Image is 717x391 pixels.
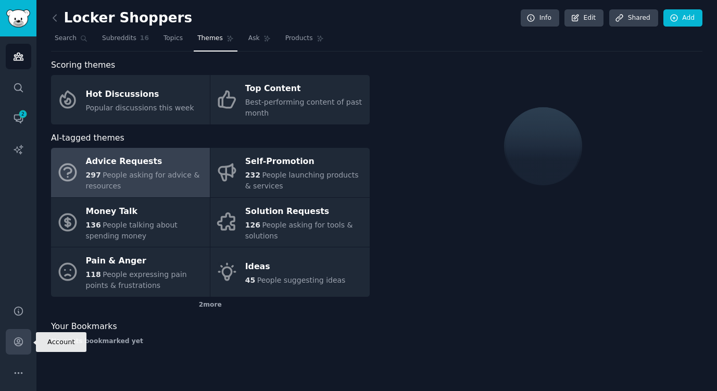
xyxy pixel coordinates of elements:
span: 2 [18,110,28,118]
div: Hot Discussions [86,86,194,103]
div: Self-Promotion [245,154,364,170]
span: People asking for advice & resources [86,171,200,190]
span: People expressing pain points & frustrations [86,270,187,289]
div: Solution Requests [245,203,364,220]
a: Advice Requests297People asking for advice & resources [51,148,210,197]
a: Self-Promotion232People launching products & services [210,148,369,197]
span: People asking for tools & solutions [245,221,353,240]
div: Ideas [245,258,346,275]
span: Best-performing content of past month [245,98,362,117]
a: Themes [194,30,237,52]
div: Top Content [245,81,364,97]
a: Ask [245,30,274,52]
span: 16 [140,34,149,43]
span: Themes [197,34,223,43]
a: Search [51,30,91,52]
a: Subreddits16 [98,30,153,52]
a: Hot DiscussionsPopular discussions this week [51,75,210,124]
a: Topics [160,30,186,52]
span: Search [55,34,77,43]
a: 2 [6,106,31,131]
a: Ideas45People suggesting ideas [210,247,369,297]
a: Pain & Anger118People expressing pain points & frustrations [51,247,210,297]
div: No posts bookmarked yet [51,337,370,346]
span: Popular discussions this week [86,104,194,112]
div: Advice Requests [86,154,205,170]
span: 45 [245,276,255,284]
a: Top ContentBest-performing content of past month [210,75,369,124]
a: Add [663,9,702,27]
a: Solution Requests126People asking for tools & solutions [210,198,369,247]
span: Scoring themes [51,59,115,72]
a: Info [521,9,559,27]
span: People launching products & services [245,171,359,190]
div: Pain & Anger [86,253,205,270]
h2: Locker Shoppers [51,10,192,27]
span: 297 [86,171,101,179]
a: Shared [609,9,658,27]
a: Products [282,30,328,52]
a: Edit [564,9,603,27]
span: Your Bookmarks [51,320,117,333]
span: AI-tagged themes [51,132,124,145]
span: People talking about spending money [86,221,178,240]
img: GummySearch logo [6,9,30,28]
span: People suggesting ideas [257,276,346,284]
span: Products [285,34,313,43]
div: Money Talk [86,203,205,220]
span: Subreddits [102,34,136,43]
span: 136 [86,221,101,229]
span: 118 [86,270,101,279]
a: Money Talk136People talking about spending money [51,198,210,247]
span: Topics [163,34,183,43]
span: 232 [245,171,260,179]
div: 2 more [51,297,370,313]
span: Ask [248,34,260,43]
span: 126 [245,221,260,229]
